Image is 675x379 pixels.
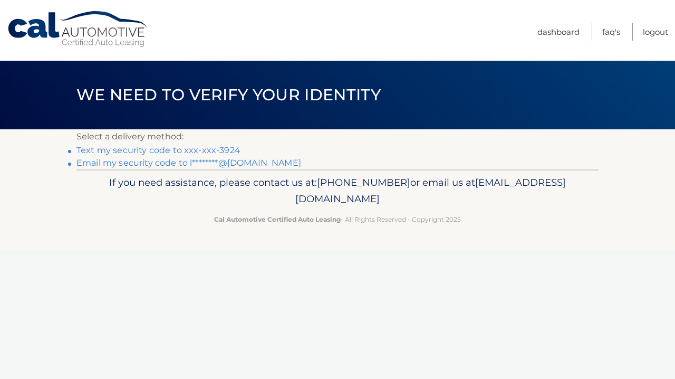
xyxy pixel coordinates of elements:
strong: Cal Automotive Certified Auto Leasing [214,215,341,223]
p: If you need assistance, please contact us at: or email us at [83,174,592,208]
a: Logout [643,23,668,41]
a: Text my security code to xxx-xxx-3924 [76,145,240,155]
a: Dashboard [537,23,580,41]
a: Cal Automotive [7,11,149,48]
span: [PHONE_NUMBER] [317,176,410,188]
p: Select a delivery method: [76,129,599,144]
a: FAQ's [602,23,620,41]
a: Email my security code to l********@[DOMAIN_NAME] [76,158,301,168]
span: We need to verify your identity [76,85,381,105]
p: - All Rights Reserved - Copyright 2025 [83,214,592,225]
